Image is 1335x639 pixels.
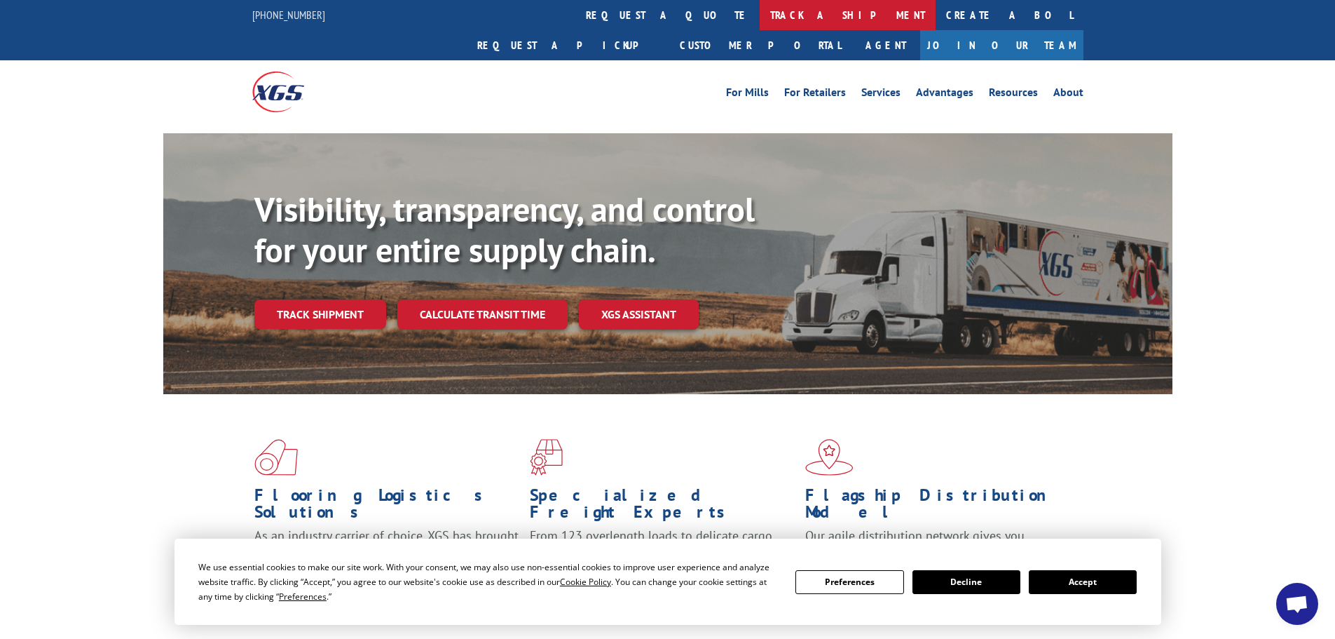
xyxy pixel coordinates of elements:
[1276,583,1318,625] div: Open chat
[726,87,769,102] a: For Mills
[784,87,846,102] a: For Retailers
[254,187,755,271] b: Visibility, transparency, and control for your entire supply chain.
[795,570,903,594] button: Preferences
[530,487,795,527] h1: Specialized Freight Experts
[467,30,669,60] a: Request a pickup
[851,30,920,60] a: Agent
[254,439,298,476] img: xgs-icon-total-supply-chain-intelligence-red
[279,591,327,603] span: Preferences
[397,300,568,330] a: Calculate transit time
[669,30,851,60] a: Customer Portal
[912,570,1020,594] button: Decline
[254,527,519,577] span: As an industry carrier of choice, XGS has brought innovation and dedication to flooring logistics...
[805,527,1063,560] span: Our agile distribution network gives you nationwide inventory management on demand.
[916,87,973,102] a: Advantages
[530,527,795,590] p: From 123 overlength loads to delicate cargo, our experienced staff knows the best way to move you...
[1053,87,1083,102] a: About
[198,560,779,604] div: We use essential cookies to make our site work. With your consent, we may also use non-essential ...
[805,487,1070,527] h1: Flagship Distribution Model
[805,439,854,476] img: xgs-icon-flagship-distribution-model-red
[579,300,699,330] a: XGS ASSISTANT
[174,539,1161,625] div: Cookie Consent Prompt
[861,87,901,102] a: Services
[254,300,386,329] a: Track shipment
[254,487,519,527] h1: Flooring Logistics Solutions
[560,576,611,588] span: Cookie Policy
[1029,570,1137,594] button: Accept
[920,30,1083,60] a: Join Our Team
[530,439,563,476] img: xgs-icon-focused-on-flooring-red
[989,87,1038,102] a: Resources
[252,8,325,22] a: [PHONE_NUMBER]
